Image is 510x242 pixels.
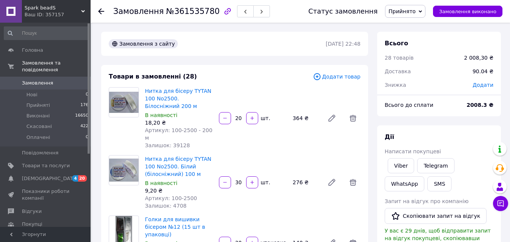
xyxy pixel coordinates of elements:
span: Залишок: 39128 [145,142,190,148]
span: Замовлення [113,7,164,16]
span: Головна [22,47,43,54]
div: Статус замовлення [308,8,378,15]
img: Нитка для бісеру TYTAN 100 No2500. Білий (білосніжний) 100 м [109,159,139,182]
button: SMS [427,176,451,191]
span: 20 [78,175,87,182]
a: Голки для вишивки бісером №12 (15 шт в упаковці) [145,216,205,237]
div: Ваш ID: 357157 [25,11,91,18]
span: Всього до сплати [385,102,433,108]
span: Залишок: 4708 [145,203,186,209]
time: [DATE] 22:48 [326,41,361,47]
span: Оплачені [26,134,50,141]
span: Відгуки [22,208,42,215]
a: Нитка для бісеру TYTAN 100 No2500. Білосніжний 200 м [145,88,211,109]
span: 176 [80,102,88,109]
span: Замовлення виконано [439,9,496,14]
span: Додати товар [313,72,361,81]
span: В наявності [145,112,177,118]
span: В наявності [145,180,177,186]
span: Знижка [385,82,406,88]
span: Spark beadS [25,5,81,11]
button: Замовлення виконано [433,6,502,17]
div: Повернутися назад [98,8,104,15]
span: 28 товарів [385,55,414,61]
span: Прийнято [388,8,416,14]
span: Замовлення [22,80,53,86]
span: Видалити [345,111,361,126]
span: №361535780 [166,7,220,16]
span: 422 [80,123,88,130]
span: Прийняті [26,102,50,109]
span: Товари в замовленні (28) [109,73,197,80]
div: 276 ₴ [290,177,321,188]
span: 0 [86,91,88,98]
button: Скопіювати запит на відгук [385,208,487,224]
span: Показники роботи компанії [22,188,70,202]
span: Видалити [345,175,361,190]
span: Артикул: 100-2500 - 200 м [145,127,213,141]
a: WhatsApp [385,176,424,191]
div: 9,20 ₴ [145,187,213,194]
a: Редагувати [324,175,339,190]
div: 90.04 ₴ [468,63,498,80]
span: Нові [26,91,37,98]
span: Скасовані [26,123,52,130]
span: 16650 [75,113,88,119]
div: 18,20 ₴ [145,119,213,126]
span: Дії [385,133,394,140]
div: 2 008,30 ₴ [464,54,493,62]
img: Нитка для бісеру TYTAN 100 No2500. Білосніжний 200 м [109,92,139,113]
span: Покупці [22,221,42,228]
span: Додати [473,82,493,88]
span: [DEMOGRAPHIC_DATA] [22,175,78,182]
span: Запит на відгук про компанію [385,198,468,204]
span: Написати покупцеві [385,148,441,154]
span: Товари та послуги [22,162,70,169]
div: шт. [259,114,271,122]
span: Доставка [385,68,411,74]
button: Чат з покупцем [493,196,508,211]
a: Нитка для бісеру TYTAN 100 No2500. Білий (білосніжний) 100 м [145,156,211,177]
div: Замовлення з сайту [109,39,178,48]
div: шт. [259,179,271,186]
span: Повідомлення [22,150,59,156]
input: Пошук [4,26,89,40]
span: 4 [72,175,78,182]
span: 0 [86,134,88,141]
span: Виконані [26,113,50,119]
a: Telegram [417,158,454,173]
span: Замовлення та повідомлення [22,60,91,73]
a: Viber [388,158,414,173]
a: Редагувати [324,111,339,126]
div: 364 ₴ [290,113,321,123]
b: 2008.3 ₴ [467,102,493,108]
span: Всього [385,40,408,47]
span: Артикул: 100-2500 [145,195,197,201]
